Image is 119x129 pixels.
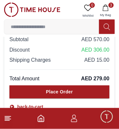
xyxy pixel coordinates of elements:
[96,3,115,19] button: 3My Bag
[4,3,60,17] img: ...
[109,3,114,8] span: 3
[80,13,96,18] span: Wishlist
[9,86,110,99] button: Place Order
[85,56,110,64] span: AED 15.00
[9,36,29,43] span: Subtotal
[82,46,110,54] span: AED 306.00
[37,115,45,122] a: Home
[9,104,43,110] a: back-to-cart
[100,110,114,124] div: Chat Widget
[82,36,110,43] span: AED 570.00
[9,56,51,64] span: Shipping Charges
[46,89,73,95] div: Place Order
[90,3,95,8] span: 0
[9,75,40,83] span: Total Amount
[80,3,96,19] a: 0Wishlist
[98,12,114,17] span: My Bag
[81,75,110,83] span: AED 279.00
[9,46,30,54] span: Discount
